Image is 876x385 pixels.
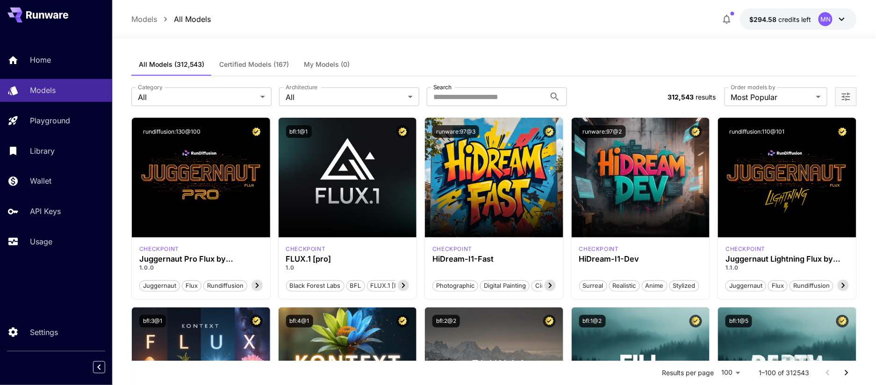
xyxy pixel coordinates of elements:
[531,279,567,292] button: Cinematic
[433,281,478,291] span: Photographic
[396,315,409,328] button: Certified Model – Vetted for best performance and includes a commercial license.
[93,54,101,62] img: tab_keywords_by_traffic_grey.svg
[731,92,812,103] span: Most Popular
[740,8,857,30] button: $294.58241MN
[286,245,326,253] div: fluxpro
[30,54,51,65] p: Home
[725,255,849,264] h3: Juggernaut Lightning Flux by RunDiffusion
[609,279,640,292] button: Realistic
[749,14,811,24] div: $294.58241
[15,15,22,22] img: logo_orange.svg
[432,279,478,292] button: Photographic
[579,245,619,253] div: HiDream Dev
[610,281,639,291] span: Realistic
[432,125,479,138] button: runware:97@3
[304,60,350,69] span: My Models (0)
[26,15,46,22] div: v 4.0.25
[139,60,204,69] span: All Models (312,543)
[836,315,849,328] button: Certified Model – Vetted for best performance and includes a commercial license.
[768,281,787,291] span: flux
[725,125,788,138] button: rundiffusion:110@101
[367,279,410,292] button: FLUX.1 [pro]
[580,281,607,291] span: Surreal
[543,315,556,328] button: Certified Model – Vetted for best performance and includes a commercial license.
[174,14,211,25] a: All Models
[837,364,856,382] button: Go to next page
[642,281,667,291] span: Anime
[219,60,289,69] span: Certified Models (167)
[138,83,163,91] label: Category
[347,281,365,291] span: BFL
[25,54,33,62] img: tab_domain_overview_orange.svg
[139,264,263,272] p: 1.0.0
[579,255,703,264] div: HiDream-I1-Dev
[432,315,460,328] button: bfl:2@2
[480,279,530,292] button: Digital Painting
[204,281,247,291] span: rundiffusion
[662,368,714,378] p: Results per page
[131,14,157,25] a: Models
[790,279,833,292] button: rundiffusion
[286,255,409,264] h3: FLUX.1 [pro]
[432,255,556,264] h3: HiDream-I1-Fast
[768,279,788,292] button: flux
[579,245,619,253] p: checkpoint
[30,206,61,217] p: API Keys
[36,55,84,61] div: Domain Overview
[689,315,702,328] button: Certified Model – Vetted for best performance and includes a commercial license.
[139,245,179,253] p: checkpoint
[15,24,22,32] img: website_grey.svg
[726,281,766,291] span: juggernaut
[543,125,556,138] button: Certified Model – Vetted for best performance and includes a commercial license.
[718,366,744,379] div: 100
[203,279,247,292] button: rundiffusion
[286,83,317,91] label: Architecture
[140,281,180,291] span: juggernaut
[139,315,166,328] button: bfl:3@1
[749,15,778,23] span: $294.58
[481,281,529,291] span: Digital Painting
[819,12,833,26] div: MN
[670,281,699,291] span: Stylized
[286,315,313,328] button: bfl:4@1
[24,24,66,32] div: Domain: [URL]
[432,245,472,253] p: checkpoint
[725,264,849,272] p: 1.1.0
[668,93,694,101] span: 312,543
[759,368,809,378] p: 1–100 of 312543
[182,279,201,292] button: flux
[286,92,404,103] span: All
[532,281,567,291] span: Cinematic
[30,115,70,126] p: Playground
[286,245,326,253] p: checkpoint
[725,279,766,292] button: juggernaut
[367,281,410,291] span: FLUX.1 [pro]
[286,264,409,272] p: 1.0
[287,281,344,291] span: Black Forest Labs
[346,279,365,292] button: BFL
[840,91,852,103] button: Open more filters
[778,15,811,23] span: credits left
[139,279,180,292] button: juggernaut
[836,125,849,138] button: Certified Model – Vetted for best performance and includes a commercial license.
[725,245,765,253] div: FLUX.1 D
[579,125,626,138] button: runware:97@2
[30,327,58,338] p: Settings
[696,93,716,101] span: results
[30,145,55,157] p: Library
[250,125,263,138] button: Certified Model – Vetted for best performance and includes a commercial license.
[433,83,452,91] label: Search
[139,255,263,264] div: Juggernaut Pro Flux by RunDiffusion
[725,315,752,328] button: bfl:1@5
[30,236,52,247] p: Usage
[725,245,765,253] p: checkpoint
[30,175,51,186] p: Wallet
[103,55,158,61] div: Keywords by Traffic
[182,281,201,291] span: flux
[131,14,211,25] nav: breadcrumb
